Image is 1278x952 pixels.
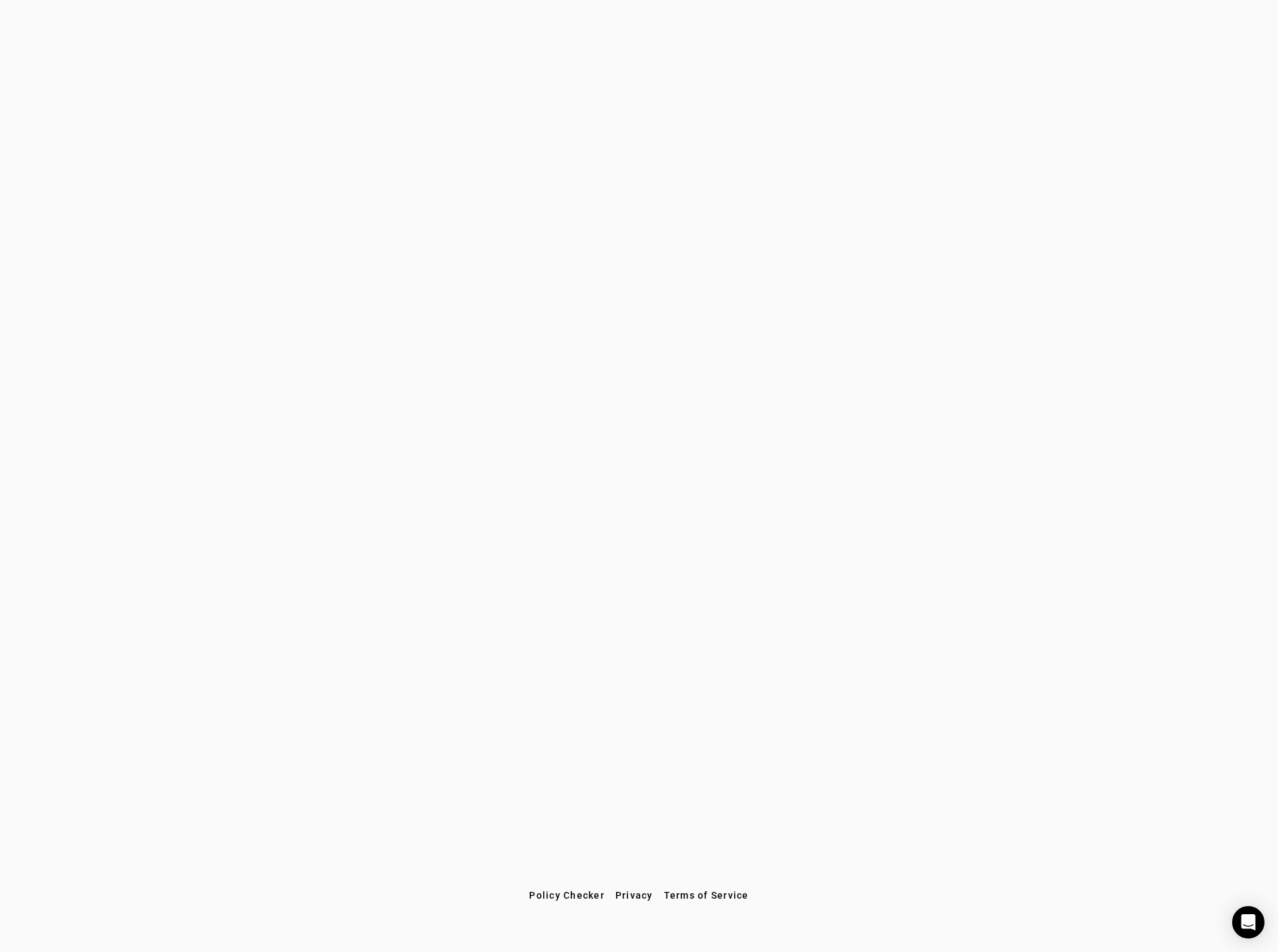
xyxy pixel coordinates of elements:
button: Privacy [610,883,659,907]
button: Policy Checker [524,883,610,907]
div: Open Intercom Messenger [1232,906,1265,938]
span: Privacy [615,890,653,901]
span: Terms of Service [664,890,749,901]
span: Policy Checker [529,890,605,901]
button: Terms of Service [659,883,754,907]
